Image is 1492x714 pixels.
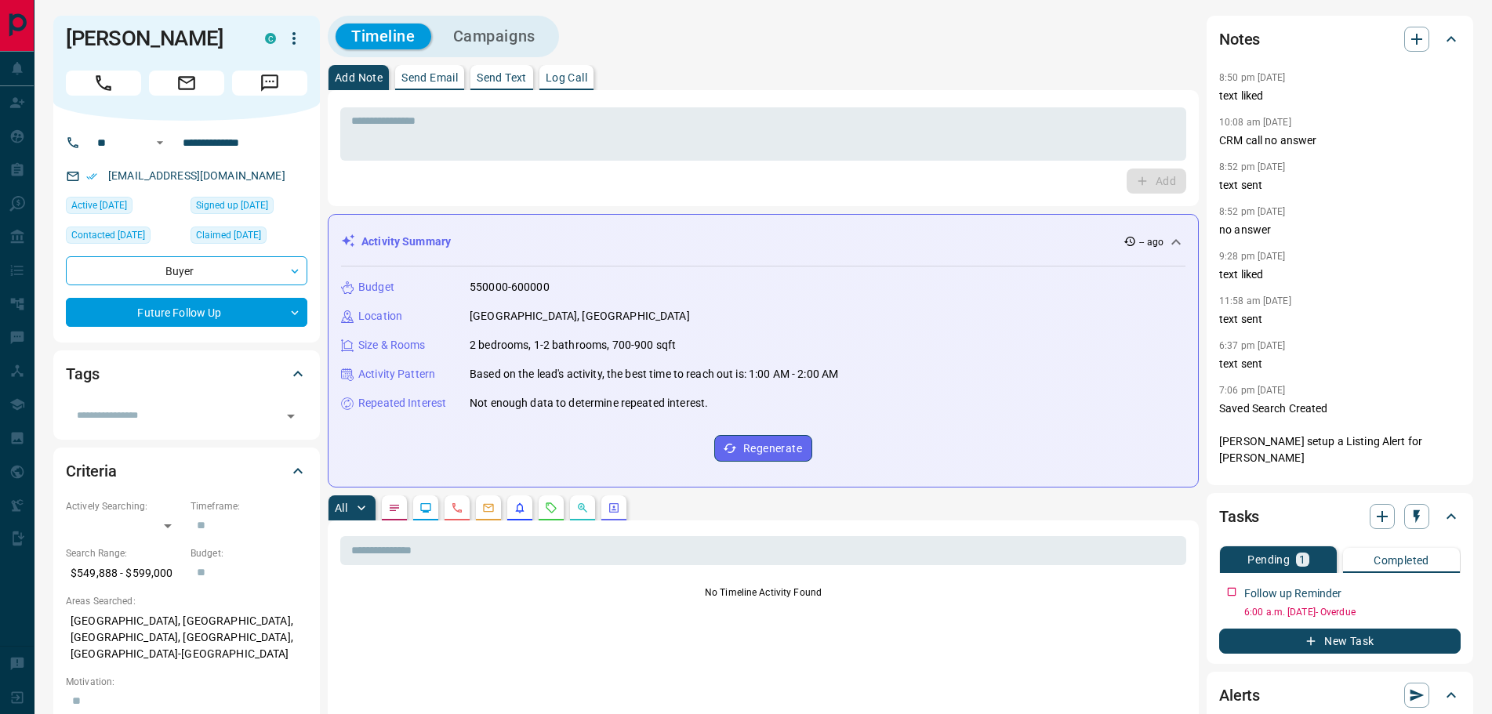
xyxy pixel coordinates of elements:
[1219,161,1286,172] p: 8:52 pm [DATE]
[232,71,307,96] span: Message
[1219,132,1461,149] p: CRM call no answer
[470,337,676,353] p: 2 bedrooms, 1-2 bathrooms, 700-900 sqft
[86,171,97,182] svg: Email Verified
[66,227,183,248] div: Wed Aug 06 2025
[66,256,307,285] div: Buyer
[482,502,495,514] svg: Emails
[1219,266,1461,283] p: text liked
[66,608,307,667] p: [GEOGRAPHIC_DATA], [GEOGRAPHIC_DATA], [GEOGRAPHIC_DATA], [GEOGRAPHIC_DATA], [GEOGRAPHIC_DATA]-[GE...
[1219,504,1259,529] h2: Tasks
[470,308,690,324] p: [GEOGRAPHIC_DATA], [GEOGRAPHIC_DATA]
[196,227,261,243] span: Claimed [DATE]
[1247,554,1290,565] p: Pending
[1374,555,1429,566] p: Completed
[419,502,432,514] svg: Lead Browsing Activity
[470,366,838,382] p: Based on the lead's activity, the best time to reach out is: 1:00 AM - 2:00 AM
[470,395,708,411] p: Not enough data to determine repeated interest.
[66,675,307,689] p: Motivation:
[514,502,526,514] svg: Listing Alerts
[66,361,99,386] h2: Tags
[470,279,550,295] p: 550000-600000
[71,227,145,243] span: Contacted [DATE]
[358,308,402,324] p: Location
[335,72,383,83] p: Add Note
[66,594,307,608] p: Areas Searched:
[608,502,620,514] svg: Agent Actions
[358,337,426,353] p: Size & Rooms
[66,26,241,51] h1: [PERSON_NAME]
[196,198,268,213] span: Signed up [DATE]
[280,405,302,427] button: Open
[1244,605,1461,619] p: 6:00 a.m. [DATE] - Overdue
[1219,385,1286,396] p: 7:06 pm [DATE]
[66,560,183,586] p: $549,888 - $599,000
[66,458,117,484] h2: Criteria
[151,133,169,152] button: Open
[358,279,394,295] p: Budget
[191,546,307,560] p: Budget:
[66,452,307,490] div: Criteria
[1219,27,1260,52] h2: Notes
[1219,88,1461,104] p: text liked
[340,585,1186,600] p: No Timeline Activity Found
[66,499,183,513] p: Actively Searching:
[1219,117,1291,128] p: 10:08 am [DATE]
[1219,20,1461,58] div: Notes
[401,72,458,83] p: Send Email
[1219,251,1286,262] p: 9:28 pm [DATE]
[335,502,347,513] p: All
[358,395,446,411] p: Repeated Interest
[361,234,451,250] p: Activity Summary
[1219,498,1461,535] div: Tasks
[71,198,127,213] span: Active [DATE]
[66,298,307,327] div: Future Follow Up
[1219,400,1461,516] p: Saved Search Created [PERSON_NAME] setup a Listing Alert for [PERSON_NAME] 2Bed 2Bath [GEOGRAPHIC...
[576,502,589,514] svg: Opportunities
[66,71,141,96] span: Call
[437,24,551,49] button: Campaigns
[1219,72,1286,83] p: 8:50 pm [DATE]
[545,502,557,514] svg: Requests
[358,366,435,382] p: Activity Pattern
[1219,340,1286,351] p: 6:37 pm [DATE]
[388,502,401,514] svg: Notes
[714,435,812,462] button: Regenerate
[1219,629,1461,654] button: New Task
[451,502,463,514] svg: Calls
[66,546,183,560] p: Search Range:
[336,24,431,49] button: Timeline
[546,72,587,83] p: Log Call
[1219,356,1461,372] p: text sent
[341,227,1185,256] div: Activity Summary-- ago
[1219,683,1260,708] h2: Alerts
[477,72,527,83] p: Send Text
[1219,222,1461,238] p: no answer
[191,197,307,219] div: Wed Jul 16 2025
[1244,585,1341,602] p: Follow up Reminder
[1299,554,1305,565] p: 1
[191,499,307,513] p: Timeframe:
[149,71,224,96] span: Email
[66,355,307,393] div: Tags
[66,197,183,219] div: Mon Jul 28 2025
[1219,311,1461,328] p: text sent
[108,169,285,182] a: [EMAIL_ADDRESS][DOMAIN_NAME]
[1219,177,1461,194] p: text sent
[1219,206,1286,217] p: 8:52 pm [DATE]
[265,33,276,44] div: condos.ca
[1219,676,1461,714] div: Alerts
[1219,295,1291,306] p: 11:58 am [DATE]
[191,227,307,248] div: Wed Jul 16 2025
[1139,235,1163,249] p: -- ago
